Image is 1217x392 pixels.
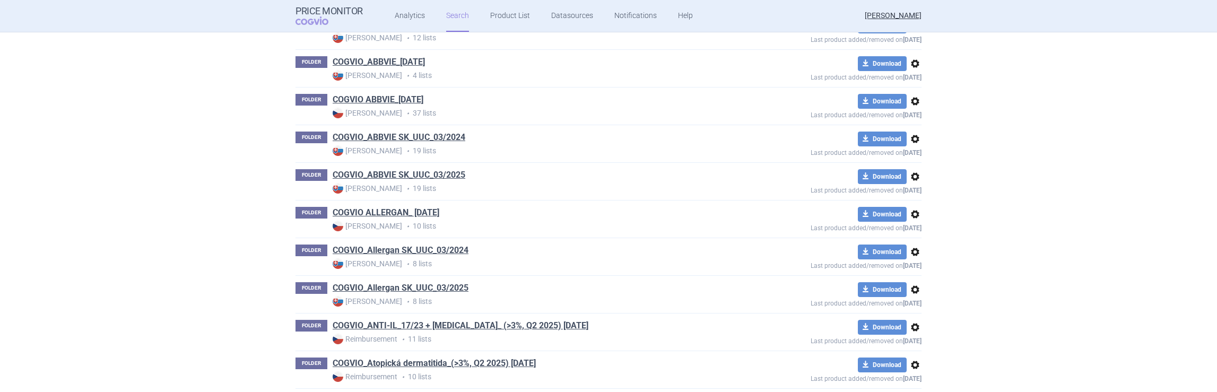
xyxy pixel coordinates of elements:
[858,245,907,259] button: Download
[333,145,343,156] img: SK
[858,132,907,146] button: Download
[858,207,907,222] button: Download
[734,146,922,156] p: Last product added/removed on
[333,70,402,81] strong: [PERSON_NAME]
[734,33,922,43] p: Last product added/removed on
[295,358,327,369] p: FOLDER
[333,145,734,156] p: 19 lists
[333,282,468,296] h1: COGVIO_Allergan SK_UUC_03/2025
[333,145,402,156] strong: [PERSON_NAME]
[903,262,922,269] strong: [DATE]
[734,335,922,345] p: Last product added/removed on
[333,207,439,221] h1: COGVIO ALLERGAN_ 5.9.2025
[734,71,922,81] p: Last product added/removed on
[333,320,588,332] a: COGVIO_ANTI-IL_17/23 + [MEDICAL_DATA]_ (>3%, Q2 2025) [DATE]
[333,169,465,183] h1: COGVIO_ABBVIE SK_UUC_03/2025
[333,221,734,232] p: 10 lists
[333,320,588,334] h1: COGVIO_ANTI-IL_17/23 + STELARA_ (>3%, Q2 2025) 5.9.2025
[397,334,408,345] i: •
[333,207,439,219] a: COGVIO ALLERGAN_ [DATE]
[402,71,413,81] i: •
[333,258,402,269] strong: [PERSON_NAME]
[333,358,536,371] h1: COGVIO_Atopická dermatitida_(>3%, Q2 2025) 5.9.2025
[333,56,425,70] h1: COGVIO_ABBVIE_29.3.2021
[734,259,922,269] p: Last product added/removed on
[333,70,343,81] img: SK
[903,224,922,232] strong: [DATE]
[903,111,922,119] strong: [DATE]
[333,56,425,68] a: COGVIO_ABBVIE_[DATE]
[295,56,327,68] p: FOLDER
[402,259,413,269] i: •
[295,132,327,143] p: FOLDER
[333,334,343,344] img: CZ
[333,245,468,258] h1: COGVIO_Allergan SK_UUC_03/2024
[858,94,907,109] button: Download
[333,296,734,307] p: 8 lists
[734,372,922,382] p: Last product added/removed on
[333,70,734,81] p: 4 lists
[333,32,402,43] strong: [PERSON_NAME]
[397,372,408,382] i: •
[333,183,343,194] img: SK
[333,132,465,145] h1: COGVIO_ABBVIE SK_UUC_03/2024
[402,33,413,43] i: •
[333,221,343,231] img: CZ
[858,358,907,372] button: Download
[734,184,922,194] p: Last product added/removed on
[295,245,327,256] p: FOLDER
[402,184,413,194] i: •
[333,258,343,269] img: SK
[858,320,907,335] button: Download
[734,297,922,307] p: Last product added/removed on
[333,296,343,307] img: SK
[402,297,413,307] i: •
[858,282,907,297] button: Download
[402,108,413,119] i: •
[333,334,734,345] p: 11 lists
[333,32,343,43] img: SK
[333,108,343,118] img: CZ
[333,258,734,269] p: 8 lists
[333,183,734,194] p: 19 lists
[734,109,922,119] p: Last product added/removed on
[333,94,423,106] a: COGVIO ABBVIE_[DATE]
[333,183,402,194] strong: [PERSON_NAME]
[333,371,734,382] p: 10 lists
[903,337,922,345] strong: [DATE]
[295,282,327,294] p: FOLDER
[295,16,343,25] span: COGVIO
[295,320,327,332] p: FOLDER
[333,358,536,369] a: COGVIO_Atopická dermatitida_(>3%, Q2 2025) [DATE]
[333,169,465,181] a: COGVIO_ABBVIE SK_UUC_03/2025
[903,149,922,156] strong: [DATE]
[858,169,907,184] button: Download
[333,32,734,43] p: 12 lists
[734,222,922,232] p: Last product added/removed on
[333,132,465,143] a: COGVIO_ABBVIE SK_UUC_03/2024
[903,300,922,307] strong: [DATE]
[402,146,413,156] i: •
[903,187,922,194] strong: [DATE]
[295,94,327,106] p: FOLDER
[903,74,922,81] strong: [DATE]
[295,207,327,219] p: FOLDER
[333,245,468,256] a: COGVIO_Allergan SK_UUC_03/2024
[333,296,402,307] strong: [PERSON_NAME]
[402,221,413,232] i: •
[858,56,907,71] button: Download
[333,221,402,231] strong: [PERSON_NAME]
[295,169,327,181] p: FOLDER
[295,6,363,26] a: Price MonitorCOGVIO
[333,108,402,118] strong: [PERSON_NAME]
[333,108,734,119] p: 37 lists
[903,375,922,382] strong: [DATE]
[295,6,363,16] strong: Price Monitor
[903,36,922,43] strong: [DATE]
[333,371,397,382] strong: Reimbursement
[333,371,343,382] img: CZ
[333,334,397,344] strong: Reimbursement
[333,94,423,108] h1: COGVIO ABBVIE_5.9.2025
[333,282,468,294] a: COGVIO_Allergan SK_UUC_03/2025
